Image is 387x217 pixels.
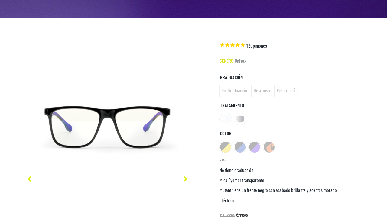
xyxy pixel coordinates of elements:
span: Next slide [183,175,187,184]
label: Graduación [220,73,243,83]
span: GÉNERO: [220,59,235,64]
label: Tratamiento [220,101,244,112]
span: 12 reviews [246,44,267,49]
span: Previous slide [27,175,32,184]
ul: Tratamiento [220,112,340,126]
ul: Color [220,140,340,154]
p: Unisex [220,58,340,65]
span: Rated 5,0 out of 5 stars 12 reviews [220,41,340,52]
label: Color [220,129,232,140]
a: Clear [220,155,226,166]
p: No tiene graduación. Mica Eyemor transparente. Mutant tiene un frente negro con acabado brillante... [220,166,340,206]
span: Opiniones [250,44,267,49]
img: Neon---Mutant---Invisible [24,96,190,156]
ul: Graduación [220,84,340,98]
